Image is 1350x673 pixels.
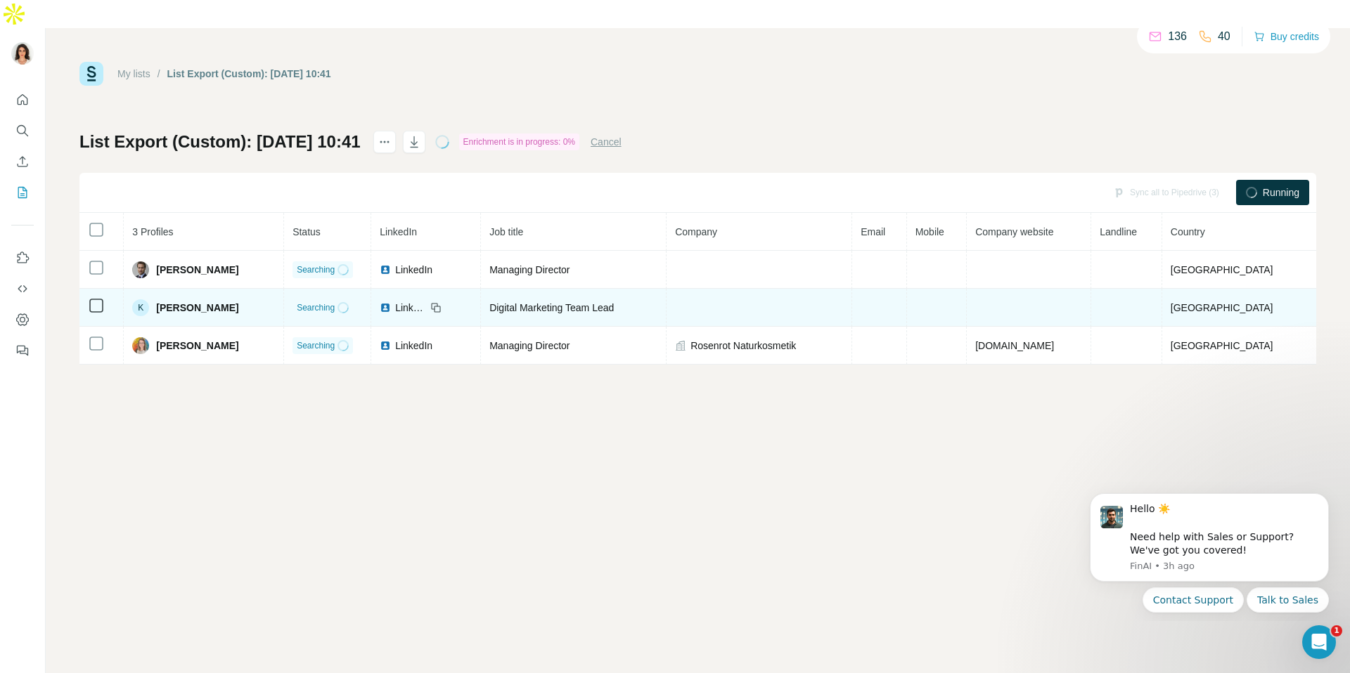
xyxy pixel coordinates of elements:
[380,226,417,237] span: LinkedIn
[79,62,103,86] img: Surfe Logo
[1171,226,1205,237] span: Country
[489,226,523,237] span: Job title
[1254,27,1319,46] button: Buy credits
[915,226,944,237] span: Mobile
[373,131,396,153] button: actions
[591,135,622,149] button: Cancel
[132,299,149,316] div: K
[489,264,570,275] span: Managing Director
[1069,481,1350,621] iframe: Intercom notifications message
[395,263,432,277] span: LinkedIn
[297,263,335,276] span: Searching
[132,226,173,237] span: 3 Profiles
[1171,302,1273,313] span: [GEOGRAPHIC_DATA]
[156,263,238,277] span: [PERSON_NAME]
[11,338,34,363] button: Feedback
[380,264,391,275] img: LinkedIn logo
[156,301,238,315] span: [PERSON_NAME]
[297,339,335,352] span: Searching
[975,226,1053,237] span: Company website
[1263,185,1299,200] span: Running
[11,42,34,65] img: Avatar
[690,339,796,353] span: Rosenrot Naturkosmetik
[11,87,34,112] button: Quick start
[1168,28,1187,45] p: 136
[675,226,717,237] span: Company
[975,340,1054,351] span: [DOMAIN_NAME]
[297,301,335,314] span: Searching
[380,302,391,313] img: LinkedIn logo
[132,337,149,354] img: Avatar
[1171,340,1273,351] span: [GEOGRAPHIC_DATA]
[167,67,331,81] div: List Export (Custom): [DATE] 10:41
[489,302,614,313] span: Digital Marketing Team Lead
[11,180,34,205] button: My lists
[132,261,149,278] img: Avatar
[380,340,391,351] img: LinkedIn logo
[395,339,432,353] span: LinkedIn
[157,67,160,81] li: /
[79,131,361,153] h1: List Export (Custom): [DATE] 10:41
[117,68,150,79] a: My lists
[861,226,885,237] span: Email
[11,245,34,270] button: Use Surfe on LinkedIn
[11,276,34,301] button: Use Surfe API
[1100,226,1137,237] span: Landline
[1302,625,1336,659] iframe: Intercom live chat
[11,149,34,174] button: Enrich CSV
[489,340,570,351] span: Managing Director
[459,133,579,150] div: Enrichment is in progress: 0%
[1171,264,1273,275] span: [GEOGRAPHIC_DATA]
[11,307,34,332] button: Dashboard
[156,339,238,353] span: [PERSON_NAME]
[1218,28,1230,45] p: 40
[292,226,321,237] span: Status
[395,301,426,315] span: LinkedIn
[11,118,34,143] button: Search
[1331,625,1342,636] span: 1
